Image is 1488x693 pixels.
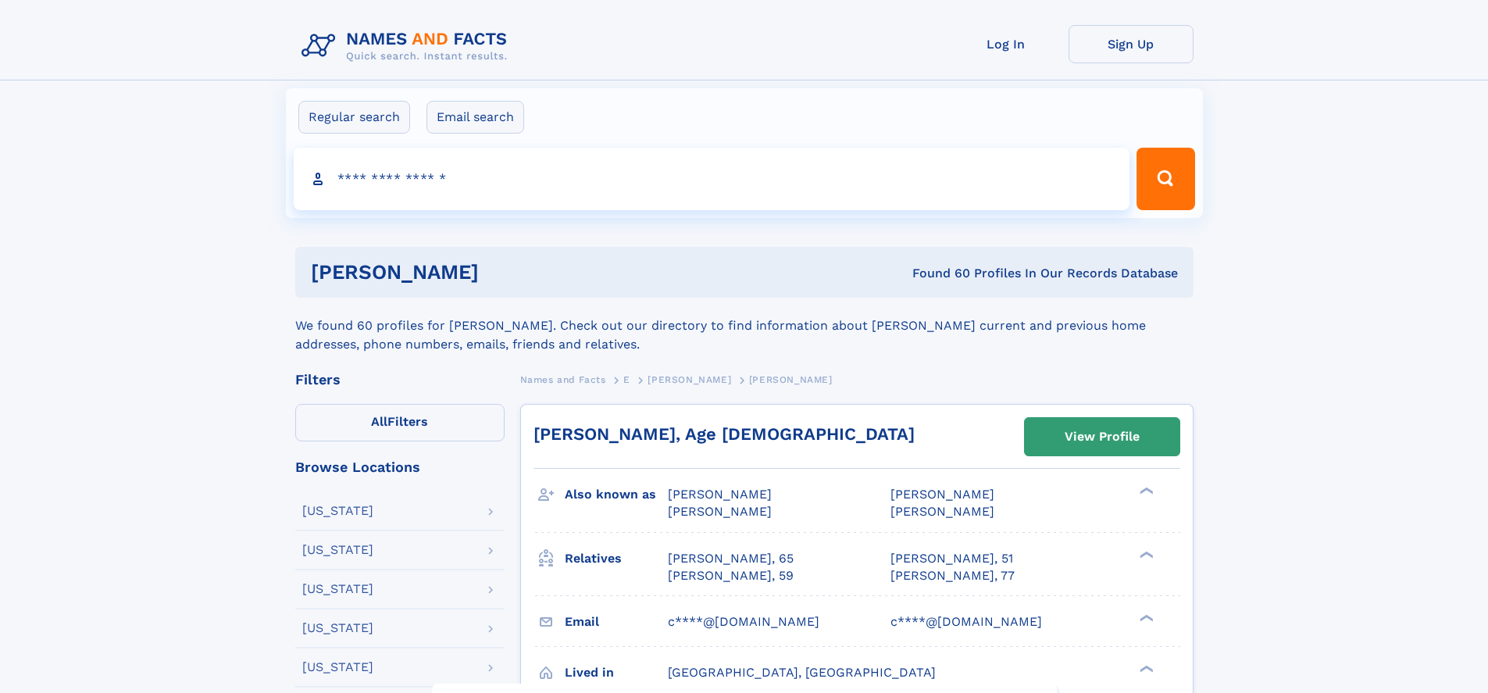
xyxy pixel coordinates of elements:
[1136,663,1154,673] div: ❯
[944,25,1069,63] a: Log In
[371,414,387,429] span: All
[565,659,668,686] h3: Lived in
[294,148,1130,210] input: search input
[295,404,505,441] label: Filters
[648,374,731,385] span: [PERSON_NAME]
[565,609,668,635] h3: Email
[623,370,630,389] a: E
[1137,148,1194,210] button: Search Button
[302,544,373,556] div: [US_STATE]
[890,567,1015,584] a: [PERSON_NAME], 77
[520,370,606,389] a: Names and Facts
[668,487,772,502] span: [PERSON_NAME]
[623,374,630,385] span: E
[302,661,373,673] div: [US_STATE]
[298,101,410,134] label: Regular search
[565,545,668,572] h3: Relatives
[1136,486,1154,496] div: ❯
[295,298,1194,354] div: We found 60 profiles for [PERSON_NAME]. Check out our directory to find information about [PERSON...
[302,583,373,595] div: [US_STATE]
[302,622,373,634] div: [US_STATE]
[648,370,731,389] a: [PERSON_NAME]
[749,374,833,385] span: [PERSON_NAME]
[533,424,915,444] a: [PERSON_NAME], Age [DEMOGRAPHIC_DATA]
[295,373,505,387] div: Filters
[668,567,794,584] a: [PERSON_NAME], 59
[302,505,373,517] div: [US_STATE]
[1069,25,1194,63] a: Sign Up
[695,265,1178,282] div: Found 60 Profiles In Our Records Database
[311,263,696,282] h1: [PERSON_NAME]
[890,487,994,502] span: [PERSON_NAME]
[1136,613,1154,623] div: ❯
[890,504,994,519] span: [PERSON_NAME]
[295,25,520,67] img: Logo Names and Facts
[1065,419,1140,455] div: View Profile
[565,481,668,508] h3: Also known as
[295,460,505,474] div: Browse Locations
[668,665,936,680] span: [GEOGRAPHIC_DATA], [GEOGRAPHIC_DATA]
[426,101,524,134] label: Email search
[668,550,794,567] a: [PERSON_NAME], 65
[1025,418,1179,455] a: View Profile
[668,504,772,519] span: [PERSON_NAME]
[1136,549,1154,559] div: ❯
[890,550,1013,567] a: [PERSON_NAME], 51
